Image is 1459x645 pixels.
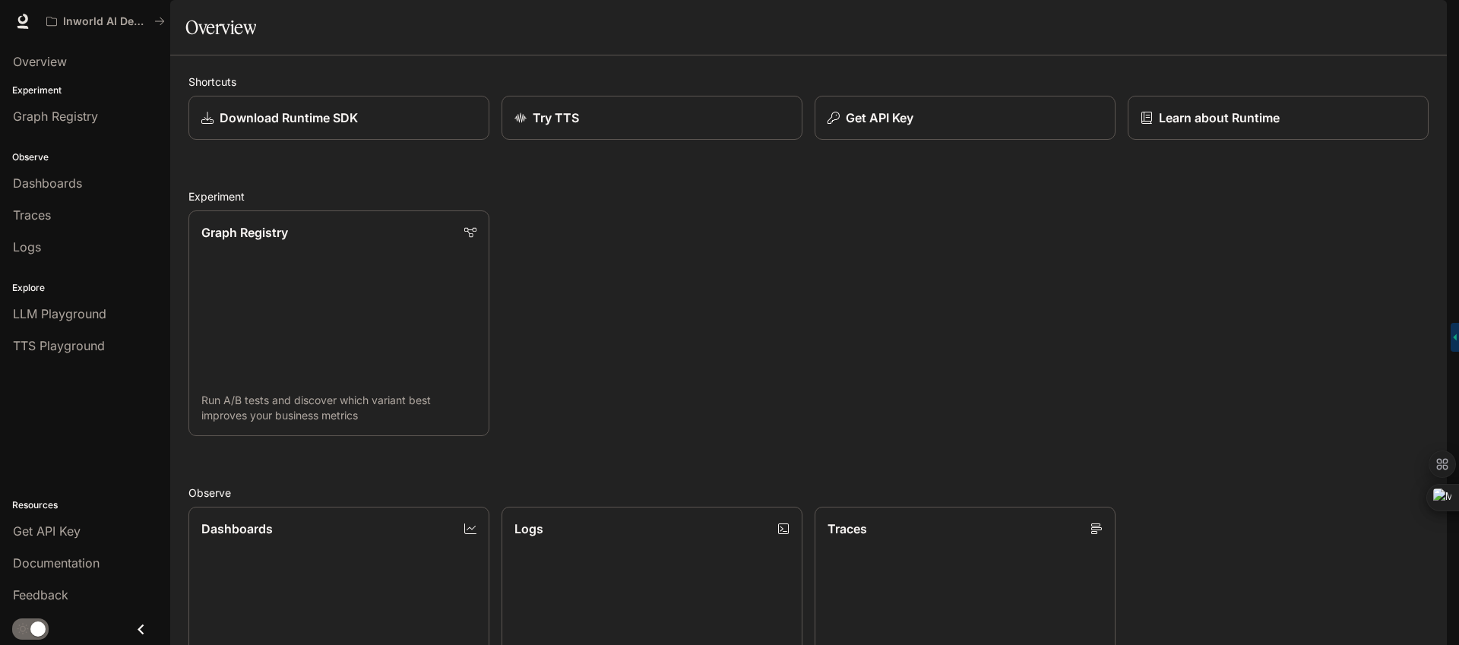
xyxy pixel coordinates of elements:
[188,210,489,436] a: Graph RegistryRun A/B tests and discover which variant best improves your business metrics
[201,393,476,423] p: Run A/B tests and discover which variant best improves your business metrics
[1128,96,1429,140] a: Learn about Runtime
[828,520,867,538] p: Traces
[201,223,288,242] p: Graph Registry
[846,109,913,127] p: Get API Key
[220,109,358,127] p: Download Runtime SDK
[188,96,489,140] a: Download Runtime SDK
[201,520,273,538] p: Dashboards
[533,109,579,127] p: Try TTS
[188,485,1429,501] h2: Observe
[40,6,172,36] button: All workspaces
[188,74,1429,90] h2: Shortcuts
[63,15,148,28] p: Inworld AI Demos
[502,96,802,140] a: Try TTS
[188,188,1429,204] h2: Experiment
[815,96,1116,140] button: Get API Key
[185,12,256,43] h1: Overview
[1159,109,1280,127] p: Learn about Runtime
[514,520,543,538] p: Logs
